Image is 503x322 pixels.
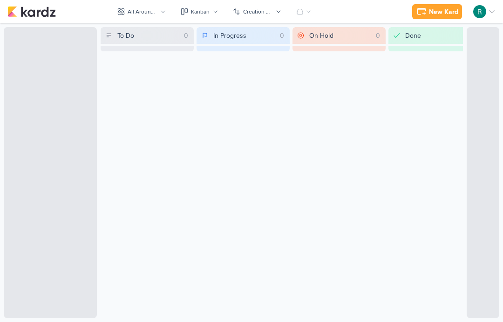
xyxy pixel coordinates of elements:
[117,31,134,41] div: To Do
[309,31,333,41] div: On Hold
[429,7,458,17] div: New Kard
[412,4,462,19] button: New Kard
[180,31,192,41] div: 0
[372,31,384,41] div: 0
[7,6,56,17] img: kardz.app
[276,31,288,41] div: 0
[405,31,421,41] div: Done
[213,31,246,41] div: In Progress
[473,5,486,18] img: Rafaela Martins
